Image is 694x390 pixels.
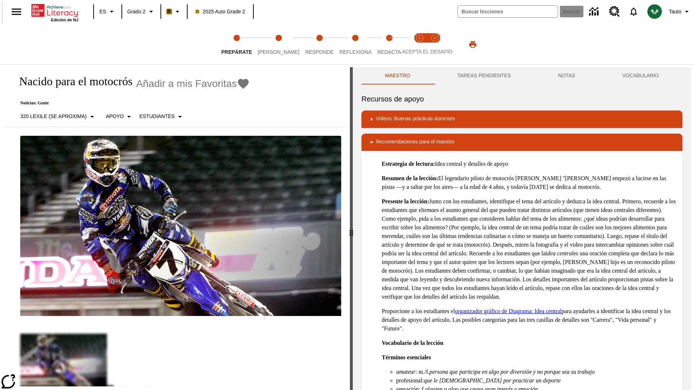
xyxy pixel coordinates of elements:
text: 1 [419,36,420,40]
a: Notificaciones [624,2,643,21]
button: Imprimir [461,38,484,51]
p: Videos: Buenas prácticas docentes [376,115,455,123]
button: Acepta el desafío lee step 1 of 2 [409,25,430,64]
button: Seleccionar estudiante [136,110,187,123]
li: profesional: [396,376,677,385]
button: Maestro [361,67,434,84]
p: Idea central y detalles de apoyo [382,160,677,168]
button: Lee step 2 of 5 [252,25,305,64]
span: Prepárate [221,49,252,55]
div: Instructional Panel Tabs [361,67,682,84]
text: 2 [434,36,436,40]
span: [PERSON_NAME] [258,49,299,55]
span: ES [99,8,106,16]
button: Tipo de apoyo, Apoyo [103,110,137,123]
button: Boost El color de la clase es anaranjado claro. Cambiar el color de la clase. [163,5,185,18]
p: Noticias: Gente [12,100,250,106]
div: Portada [31,3,78,22]
li: : m./f. [396,368,677,376]
span: Redacta [377,49,401,55]
button: Añadir a mis Favoritas - Nacido para el motocrós [136,77,250,90]
strong: Presente la lección: [382,198,429,204]
strong: Resumen de la lección: [382,175,438,181]
span: Grado 2 [127,8,146,16]
a: Centro de información [585,2,605,22]
span: Edición de NJ [51,18,78,22]
em: idea central [546,250,574,256]
button: TAREAS PENDIENTES [434,67,535,84]
button: Lenguaje: ES, Selecciona un idioma [96,5,119,18]
strong: Estrategia de lectura: [382,161,435,167]
button: Grado: Grado 2, Elige un grado [124,5,158,18]
button: Escoja un nuevo avatar [643,2,666,21]
em: persona que participa en algo por diversión y no porque sea su trabajo [429,369,595,375]
p: Apoyo [106,113,124,120]
h6: Recursos de apoyo [361,93,682,105]
span: Reflexiona [339,49,372,55]
button: Seleccione Lexile, 320 Lexile (Se aproxima) [17,110,99,123]
h1: Nacido para el motocrós [12,75,133,88]
button: Perfil/Configuración [666,5,694,18]
span: Añadir a mis Favoritas [136,78,237,90]
button: Abrir el menú lateral [6,1,27,22]
img: El corredor de motocrós James Stewart vuela por los aires en su motocicleta de montaña [20,136,341,316]
div: Videos: Buenas prácticas docentes [361,110,682,128]
img: avatar image [647,4,662,19]
strong: Vocabulario de la lección [382,340,444,346]
div: activity [353,67,691,390]
button: VOCABULARIO [599,67,682,84]
p: Junto con los estudiantes, identifique el tema del artículo y deduzca la idea central. Primero, r... [382,197,677,301]
button: Prepárate step 1 of 5 [215,25,258,64]
p: Estudiantes [139,113,175,120]
span: B [167,7,171,16]
div: Recomendaciones para el maestro [361,134,682,151]
p: El legendario piloto de motocrós [PERSON_NAME] "[PERSON_NAME] empezó a lucirse en las pistas —y a... [382,174,677,191]
div: Pulsa la tecla de intro o la barra espaciadora y luego presiona las flechas de derecha e izquierd... [350,67,353,390]
span: ACEPTA EL DESAFÍO [402,49,453,55]
input: Buscar campo [458,6,558,17]
div: reading [3,67,350,386]
span: 2025 Auto Grade 2 [196,8,245,16]
button: NOTAS [535,67,599,84]
em: que le [DEMOGRAPHIC_DATA] por practicar un deporte [424,377,561,383]
p: 320 Lexile (Se aproxima) [20,113,87,120]
span: Tauto [669,8,681,16]
p: Proporcione a los estudiantes el para ayudarles a identificar la idea central y los detalles de a... [382,307,677,333]
strong: Términos esenciales [382,354,431,360]
a: organizador gráfico de Diagrama: Idea central [455,308,562,314]
p: Recomendaciones para el maestro [376,138,454,147]
button: Reflexiona step 4 of 5 [334,25,377,64]
button: Responde step 3 of 5 [299,25,339,64]
em: amateur [396,369,415,375]
a: Centro de recursos, Se abrirá en una pestaña nueva. [605,2,624,21]
em: tema [423,207,434,213]
button: Acepta el desafío contesta step 2 of 2 [424,25,445,64]
span: Responde [305,49,334,55]
button: Redacta step 5 of 5 [372,25,407,64]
